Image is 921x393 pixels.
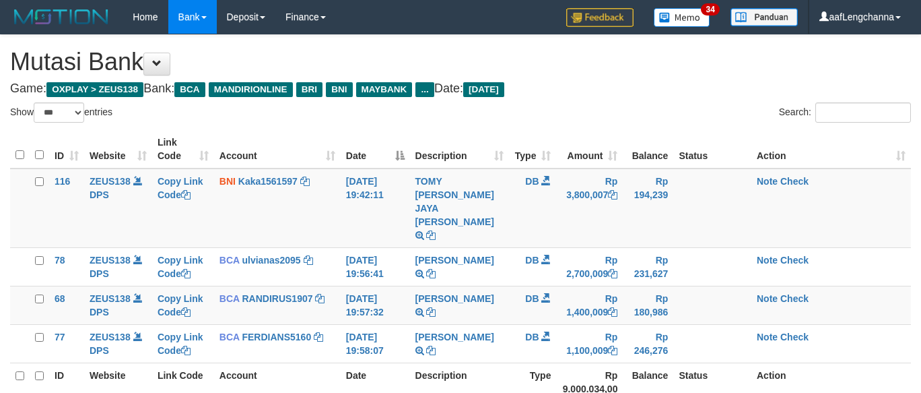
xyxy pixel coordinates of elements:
[46,82,143,97] span: OXPLAY > ZEUS138
[219,332,240,342] span: BCA
[214,130,341,169] th: Account: activate to sort column ascending
[296,82,322,97] span: BRI
[300,176,310,187] a: Copy Kaka1561597 to clipboard
[315,293,325,304] a: Copy RANDIRUS1907 to clipboard
[238,176,298,187] a: Kaka1561597
[780,293,809,304] a: Check
[623,130,673,169] th: Balance
[525,293,539,304] span: DB
[757,293,778,304] a: Note
[10,102,112,123] label: Show entries
[525,332,539,342] span: DB
[356,82,413,97] span: MAYBANK
[556,130,623,169] th: Amount: activate to sort column ascending
[314,332,323,342] a: Copy FERDIANS5160 to clipboard
[34,102,84,123] select: Showentries
[751,130,911,169] th: Action: activate to sort column ascending
[426,307,436,318] a: Copy NENG NURYANI to clipboard
[701,3,719,16] span: 34
[525,255,539,266] span: DB
[757,255,778,266] a: Note
[623,247,673,286] td: Rp 231,627
[608,189,617,200] a: Copy Rp 3,800,007 to clipboard
[158,293,203,318] a: Copy Link Code
[415,332,494,342] a: [PERSON_NAME]
[673,130,751,169] th: Status
[654,8,710,27] img: Button%20Memo.svg
[426,345,436,356] a: Copy NENG NURYANI to clipboard
[84,247,152,286] td: DPS
[84,324,152,363] td: DPS
[608,268,617,279] a: Copy Rp 2,700,009 to clipboard
[84,169,152,248] td: DPS
[757,176,778,187] a: Note
[415,293,494,304] a: [PERSON_NAME]
[55,332,65,342] span: 77
[90,293,131,304] a: ZEUS138
[10,49,911,75] h1: Mutasi Bank
[341,169,410,248] td: [DATE] 19:42:11
[158,332,203,356] a: Copy Link Code
[242,332,311,342] a: FERDIANS5160
[556,169,623,248] td: Rp 3,800,007
[415,255,494,266] a: [PERSON_NAME]
[525,176,539,187] span: DB
[90,176,131,187] a: ZEUS138
[509,130,556,169] th: Type: activate to sort column ascending
[623,324,673,363] td: Rp 246,276
[90,332,131,342] a: ZEUS138
[608,307,617,318] a: Copy Rp 1,400,009 to clipboard
[780,332,809,342] a: Check
[174,82,205,97] span: BCA
[341,324,410,363] td: [DATE] 19:58:07
[623,169,673,248] td: Rp 194,239
[415,176,494,227] a: TOMY [PERSON_NAME] JAYA [PERSON_NAME]
[55,293,65,304] span: 68
[55,176,70,187] span: 116
[730,8,798,26] img: panduan.png
[779,102,911,123] label: Search:
[780,255,809,266] a: Check
[84,286,152,324] td: DPS
[426,230,436,241] a: Copy TOMY FREDI JAYA TARUNA to clipboard
[152,130,214,169] th: Link Code: activate to sort column ascending
[158,176,203,200] a: Copy Link Code
[326,82,352,97] span: BNI
[757,332,778,342] a: Note
[158,255,203,279] a: Copy Link Code
[55,255,65,266] span: 78
[49,130,84,169] th: ID: activate to sort column ascending
[304,255,313,266] a: Copy ulvianas2095 to clipboard
[242,293,312,304] a: RANDIRUS1907
[84,130,152,169] th: Website: activate to sort column ascending
[242,255,300,266] a: ulvianas2095
[10,82,911,96] h4: Game: Bank: Date:
[556,286,623,324] td: Rp 1,400,009
[556,324,623,363] td: Rp 1,100,009
[90,255,131,266] a: ZEUS138
[566,8,634,27] img: Feedback.jpg
[341,286,410,324] td: [DATE] 19:57:32
[463,82,504,97] span: [DATE]
[219,176,236,187] span: BNI
[410,130,510,169] th: Description: activate to sort column ascending
[10,7,112,27] img: MOTION_logo.png
[209,82,293,97] span: MANDIRIONLINE
[608,345,617,356] a: Copy Rp 1,100,009 to clipboard
[219,255,240,266] span: BCA
[341,130,410,169] th: Date: activate to sort column descending
[780,176,809,187] a: Check
[623,286,673,324] td: Rp 180,986
[219,293,240,304] span: BCA
[415,82,434,97] span: ...
[341,247,410,286] td: [DATE] 19:56:41
[426,268,436,279] a: Copy NENG NURYANI to clipboard
[556,247,623,286] td: Rp 2,700,009
[815,102,911,123] input: Search:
